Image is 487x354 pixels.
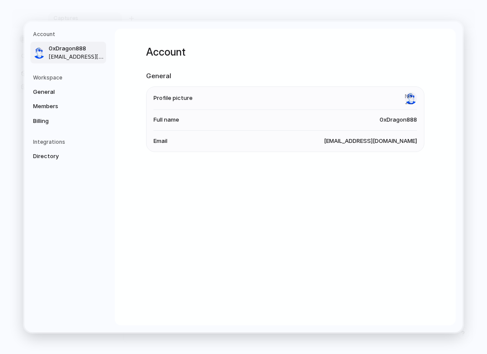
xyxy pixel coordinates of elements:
span: 0xDragon888 [49,44,104,53]
span: Full name [153,116,179,124]
h2: General [146,71,424,81]
span: [EMAIL_ADDRESS][DOMAIN_NAME] [324,137,417,146]
h5: Workspace [33,74,106,82]
span: General [33,88,89,96]
h1: Account [146,44,424,60]
span: Directory [33,152,89,161]
a: General [30,85,106,99]
span: [EMAIL_ADDRESS][DOMAIN_NAME] [49,53,104,61]
a: Directory [30,149,106,163]
h5: Integrations [33,138,106,146]
a: Billing [30,114,106,128]
a: Members [30,99,106,113]
span: Email [153,137,167,146]
span: Billing [33,117,89,126]
span: Members [33,102,89,111]
span: Profile picture [153,94,193,103]
span: 0xDragon888 [380,116,417,124]
a: 0xDragon888[EMAIL_ADDRESS][DOMAIN_NAME] [30,42,106,63]
h5: Account [33,30,106,38]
